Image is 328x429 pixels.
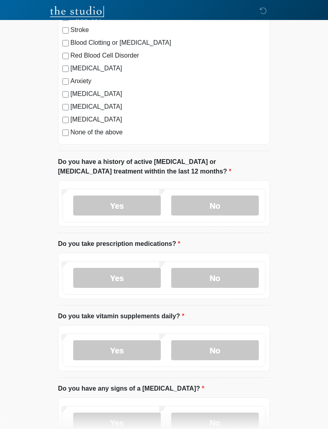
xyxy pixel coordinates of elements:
input: Blood Clotting or [MEDICAL_DATA] [62,40,69,46]
img: The Studio Med Spa Logo [50,6,104,22]
label: [MEDICAL_DATA] [70,102,266,112]
label: Yes [73,268,161,288]
label: Yes [73,196,161,215]
input: [MEDICAL_DATA] [62,117,69,123]
label: [MEDICAL_DATA] [70,64,266,73]
label: Do you take vitamin supplements daily? [58,311,184,321]
label: Do you take prescription medications? [58,239,180,249]
label: [MEDICAL_DATA] [70,89,266,99]
label: Do you have a history of active [MEDICAL_DATA] or [MEDICAL_DATA] treatment withtin the last 12 mo... [58,157,270,176]
label: Do you have any signs of a [MEDICAL_DATA]? [58,384,204,393]
input: [MEDICAL_DATA] [62,66,69,72]
label: Stroke [70,25,266,35]
input: [MEDICAL_DATA] [62,91,69,98]
label: None of the above [70,128,266,137]
input: Red Blood Cell Disorder [62,53,69,59]
input: [MEDICAL_DATA] [62,104,69,110]
label: No [171,268,259,288]
label: Blood Clotting or [MEDICAL_DATA] [70,38,266,48]
label: Yes [73,340,161,360]
input: Stroke [62,27,69,34]
input: Anxiety [62,78,69,85]
label: No [171,340,259,360]
input: None of the above [62,130,69,136]
label: No [171,196,259,215]
label: Red Blood Cell Disorder [70,51,266,60]
label: [MEDICAL_DATA] [70,115,266,124]
label: Anxiety [70,76,266,86]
